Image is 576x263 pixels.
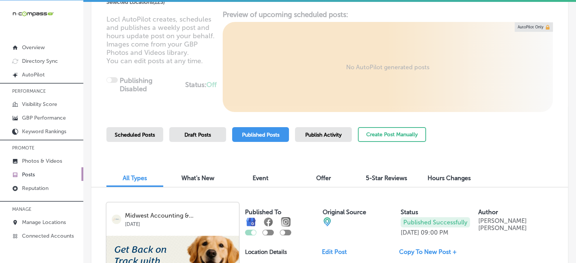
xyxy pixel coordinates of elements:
p: Keyword Rankings [22,128,66,135]
span: Offer [316,174,331,182]
label: Published To [245,209,281,216]
p: [DATE] [125,219,234,227]
a: Copy To New Post + [399,248,463,255]
p: Visibility Score [22,101,57,107]
p: Midwest Accounting &... [125,212,234,219]
p: Manage Locations [22,219,66,226]
label: Author [478,209,498,216]
img: 660ab0bf-5cc7-4cb8-ba1c-48b5ae0f18e60NCTV_CLogo_TV_Black_-500x88.png [12,10,54,17]
span: 5-Star Reviews [366,174,407,182]
img: logo [112,215,121,224]
span: Publish Activity [305,132,342,138]
span: Published Posts [242,132,279,138]
span: Event [253,174,268,182]
p: [PERSON_NAME] [PERSON_NAME] [478,217,553,232]
button: Create Post Manually [358,127,426,142]
span: All Types [123,174,147,182]
p: [DATE] [401,229,419,236]
p: Connected Accounts [22,233,74,239]
label: Status [401,209,418,216]
img: cba84b02adce74ede1fb4a8549a95eca.png [323,217,332,226]
a: Edit Post [322,248,353,255]
p: Posts [22,171,35,178]
p: Published Successfully [401,217,470,227]
p: Reputation [22,185,48,191]
span: What's New [181,174,214,182]
p: 09:00 PM [421,229,448,236]
p: Overview [22,44,45,51]
p: Photos & Videos [22,158,62,164]
span: Scheduled Posts [115,132,155,138]
p: Location Details [245,249,287,255]
p: GBP Performance [22,115,66,121]
span: Hours Changes [428,174,471,182]
span: Draft Posts [184,132,211,138]
p: Directory Sync [22,58,58,64]
label: Original Source [323,209,366,216]
p: AutoPilot [22,72,45,78]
